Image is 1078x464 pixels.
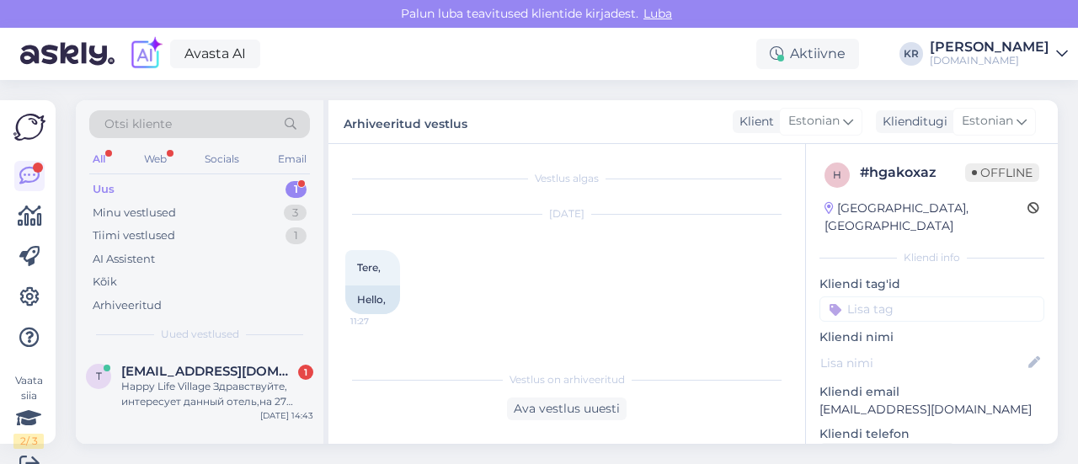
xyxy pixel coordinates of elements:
div: Vestlus algas [345,171,788,186]
label: Arhiveeritud vestlus [344,110,467,133]
div: Arhiveeritud [93,297,162,314]
div: Aktiivne [756,39,859,69]
div: Kõik [93,274,117,291]
img: Askly Logo [13,114,45,141]
p: Kliendi telefon [819,425,1044,443]
div: Vaata siia [13,373,44,449]
div: Uus [93,181,115,198]
div: 1 [286,227,307,244]
input: Lisa nimi [820,354,1025,372]
span: Estonian [788,112,840,131]
a: Avasta AI [170,40,260,68]
div: Klienditugi [876,113,947,131]
div: KR [899,42,923,66]
div: # hgakoxaz [860,163,965,183]
span: troian654@gmail.com [121,364,296,379]
span: Estonian [962,112,1013,131]
div: 3 [284,205,307,221]
span: Tere, [357,261,381,274]
p: Kliendi tag'id [819,275,1044,293]
div: [PERSON_NAME] [930,40,1049,54]
div: Klient [733,113,774,131]
div: [DOMAIN_NAME] [930,54,1049,67]
div: 2 / 3 [13,434,44,449]
div: Web [141,148,170,170]
span: 11:27 [350,315,414,328]
p: Kliendi nimi [819,328,1044,346]
div: Socials [201,148,243,170]
img: explore-ai [128,36,163,72]
span: t [96,370,102,382]
span: Luba [638,6,677,21]
div: 1 [298,365,313,380]
span: Offline [965,163,1039,182]
input: Lisa tag [819,296,1044,322]
div: Hello, [345,285,400,314]
a: [PERSON_NAME][DOMAIN_NAME] [930,40,1068,67]
div: [DATE] [345,206,788,221]
div: Minu vestlused [93,205,176,221]
p: [EMAIL_ADDRESS][DOMAIN_NAME] [819,401,1044,419]
div: [GEOGRAPHIC_DATA], [GEOGRAPHIC_DATA] [825,200,1027,235]
span: Otsi kliente [104,115,172,133]
div: Ava vestlus uuesti [507,397,627,420]
span: Uued vestlused [161,327,239,342]
div: Email [275,148,310,170]
span: Vestlus on arhiveeritud [510,372,625,387]
div: All [89,148,109,170]
div: Kliendi info [819,250,1044,265]
div: Happy Life Village Здравствуйте, интересует данный отель,на 27 ноября, на 10 ночей, с человека 652 ? [121,379,313,409]
span: h [833,168,841,181]
div: AI Assistent [93,251,155,268]
div: 1 [286,181,307,198]
div: Tiimi vestlused [93,227,175,244]
div: [DATE] 14:43 [260,409,313,422]
p: Kliendi email [819,383,1044,401]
